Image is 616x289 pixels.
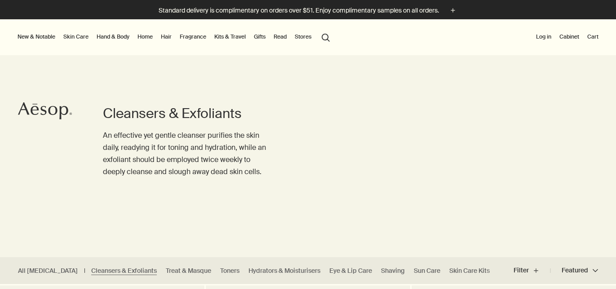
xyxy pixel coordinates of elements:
button: Cart [585,31,600,42]
a: Treat & Masque [166,267,211,275]
button: New & Notable [16,31,57,42]
a: Toners [220,267,239,275]
button: Filter [514,260,550,281]
a: Cabinet [558,31,581,42]
h1: Cleansers & Exfoliants [103,105,272,123]
a: Aesop [16,100,74,124]
a: Skin Care [62,31,90,42]
p: Standard delivery is complimentary on orders over $51. Enjoy complimentary samples on all orders. [159,6,439,15]
a: Skin Care Kits [449,267,490,275]
a: All [MEDICAL_DATA] [18,267,78,275]
button: Standard delivery is complimentary on orders over $51. Enjoy complimentary samples on all orders. [159,5,458,16]
a: Hydrators & Moisturisers [248,267,320,275]
a: Gifts [252,31,267,42]
nav: supplementary [534,19,600,55]
a: Shaving [381,267,405,275]
a: Hand & Body [95,31,131,42]
a: Kits & Travel [213,31,248,42]
button: Log in [534,31,553,42]
a: Sun Care [414,267,440,275]
button: Stores [293,31,313,42]
svg: Aesop [18,102,72,120]
nav: primary [16,19,334,55]
a: Fragrance [178,31,208,42]
a: Eye & Lip Care [329,267,372,275]
a: Hair [159,31,173,42]
a: Read [272,31,288,42]
button: Open search [318,28,334,45]
a: Cleansers & Exfoliants [91,267,157,275]
p: An effective yet gentle cleanser purifies the skin daily, readying it for toning and hydration, w... [103,129,272,178]
button: Featured [550,260,598,281]
a: Home [136,31,155,42]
